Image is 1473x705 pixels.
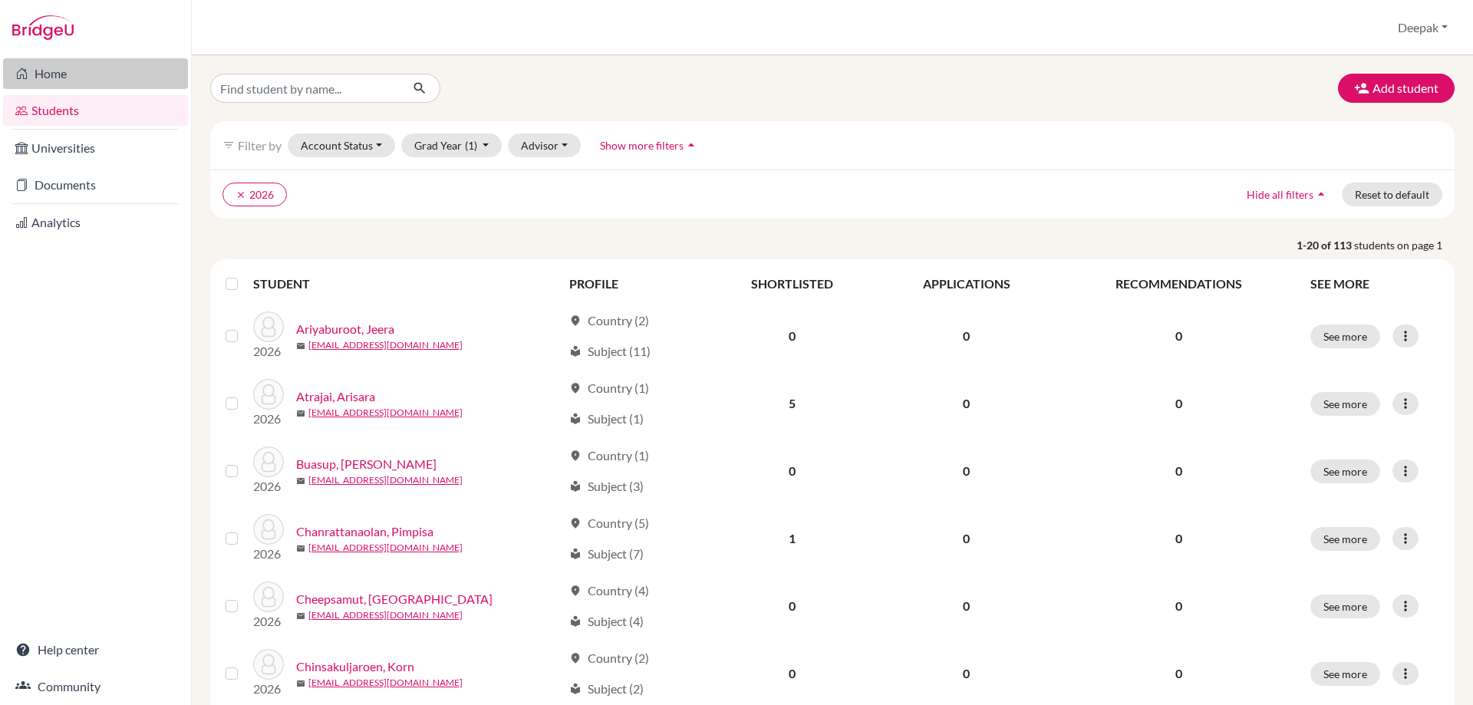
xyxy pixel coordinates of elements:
[877,265,1056,302] th: APPLICATIONS
[569,345,582,357] span: local_library
[569,480,582,493] span: local_library
[569,342,651,361] div: Subject (11)
[296,679,305,688] span: mail
[569,379,649,397] div: Country (1)
[877,302,1056,370] td: 0
[296,320,394,338] a: Ariyaburoot, Jeera
[296,657,414,676] a: Chinsakuljaroen, Korn
[296,409,305,418] span: mail
[238,138,282,153] span: Filter by
[296,387,375,406] a: Atrajai, Arisara
[569,413,582,425] span: local_library
[569,649,649,667] div: Country (2)
[1234,183,1342,206] button: Hide all filtersarrow_drop_up
[569,514,649,532] div: Country (5)
[253,446,284,477] img: Buasup, Chinkit
[1066,327,1292,345] p: 0
[296,544,305,553] span: mail
[1354,237,1455,253] span: students on page 1
[308,406,463,420] a: [EMAIL_ADDRESS][DOMAIN_NAME]
[1313,186,1329,202] i: arrow_drop_up
[508,133,581,157] button: Advisor
[569,311,649,330] div: Country (2)
[569,652,582,664] span: location_on
[707,302,877,370] td: 0
[1310,662,1380,686] button: See more
[253,680,284,698] p: 2026
[600,139,684,152] span: Show more filters
[569,410,644,428] div: Subject (1)
[569,585,582,597] span: location_on
[308,541,463,555] a: [EMAIL_ADDRESS][DOMAIN_NAME]
[3,58,188,89] a: Home
[569,446,649,465] div: Country (1)
[1310,595,1380,618] button: See more
[1310,527,1380,551] button: See more
[1247,188,1313,201] span: Hide all filters
[236,189,246,200] i: clear
[401,133,503,157] button: Grad Year(1)
[1056,265,1301,302] th: RECOMMENDATIONS
[1066,462,1292,480] p: 0
[210,74,400,103] input: Find student by name...
[308,676,463,690] a: [EMAIL_ADDRESS][DOMAIN_NAME]
[3,671,188,702] a: Community
[296,590,493,608] a: Cheepsamut, [GEOGRAPHIC_DATA]
[1338,74,1455,103] button: Add student
[569,477,644,496] div: Subject (3)
[253,581,284,612] img: Cheepsamut, Panissara
[308,608,463,622] a: [EMAIL_ADDRESS][DOMAIN_NAME]
[253,477,284,496] p: 2026
[1310,460,1380,483] button: See more
[569,548,582,560] span: local_library
[569,683,582,695] span: local_library
[1391,13,1455,42] button: Deepak
[569,581,649,600] div: Country (4)
[1066,664,1292,683] p: 0
[1066,529,1292,548] p: 0
[569,382,582,394] span: location_on
[12,15,74,40] img: Bridge-U
[707,370,877,437] td: 5
[1297,237,1354,253] strong: 1-20 of 113
[222,183,287,206] button: clear2026
[1342,183,1442,206] button: Reset to default
[308,473,463,487] a: [EMAIL_ADDRESS][DOMAIN_NAME]
[707,505,877,572] td: 1
[253,379,284,410] img: Atrajai, Arisara
[569,545,644,563] div: Subject (7)
[877,437,1056,505] td: 0
[253,545,284,563] p: 2026
[253,649,284,680] img: Chinsakuljaroen, Korn
[222,139,235,151] i: filter_list
[707,265,877,302] th: SHORTLISTED
[296,341,305,351] span: mail
[296,476,305,486] span: mail
[253,514,284,545] img: Chanrattanaolan, Pimpisa
[465,139,477,152] span: (1)
[296,455,437,473] a: Buasup, [PERSON_NAME]
[3,95,188,126] a: Students
[707,437,877,505] td: 0
[296,611,305,621] span: mail
[1066,394,1292,413] p: 0
[1310,392,1380,416] button: See more
[587,133,712,157] button: Show more filtersarrow_drop_up
[296,522,433,541] a: Chanrattanaolan, Pimpisa
[3,207,188,238] a: Analytics
[707,572,877,640] td: 0
[877,370,1056,437] td: 0
[877,505,1056,572] td: 0
[1310,324,1380,348] button: See more
[569,315,582,327] span: location_on
[684,137,699,153] i: arrow_drop_up
[308,338,463,352] a: [EMAIL_ADDRESS][DOMAIN_NAME]
[877,572,1056,640] td: 0
[3,133,188,163] a: Universities
[569,615,582,628] span: local_library
[1301,265,1448,302] th: SEE MORE
[569,680,644,698] div: Subject (2)
[3,170,188,200] a: Documents
[3,634,188,665] a: Help center
[569,450,582,462] span: location_on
